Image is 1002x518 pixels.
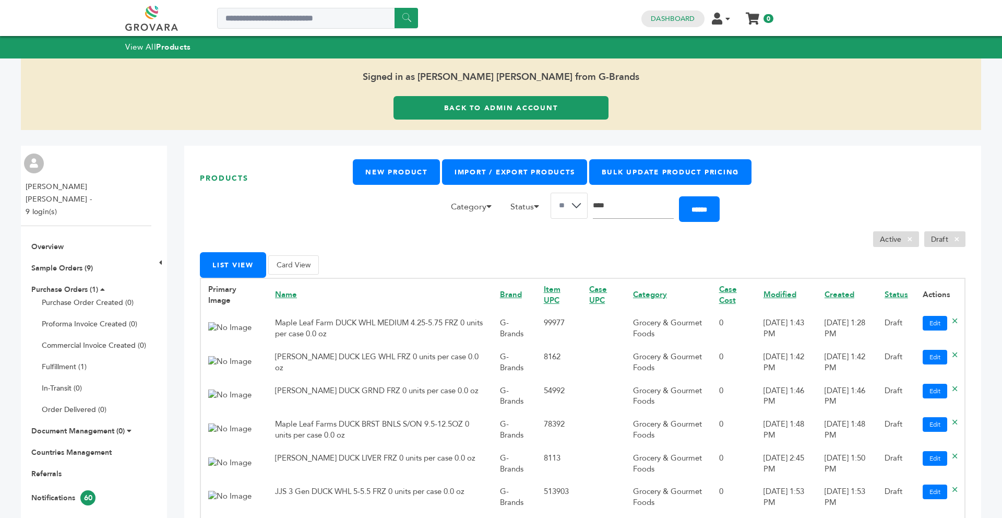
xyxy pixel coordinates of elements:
td: 78392 [536,412,582,446]
td: Draft [877,412,915,446]
td: Draft [877,311,915,345]
span: 60 [80,490,96,505]
td: Grocery & Gourmet Foods [626,479,712,513]
td: [DATE] 1:42 PM [817,345,877,379]
td: 0 [712,345,756,379]
a: New Product [353,159,439,185]
a: Proforma Invoice Created (0) [42,319,137,329]
td: [DATE] 1:42 PM [756,345,817,379]
td: Grocery & Gourmet Foods [626,311,712,345]
td: JJS 3 Gen DUCK WHL 5-5.5 FRZ 0 units per case 0.0 oz [268,479,493,513]
td: Grocery & Gourmet Foods [626,379,712,413]
td: Draft [877,345,915,379]
a: Item UPC [544,284,560,305]
li: [PERSON_NAME] [PERSON_NAME] - 9 login(s) [26,181,148,218]
td: Maple Leaf Farms DUCK BRST BNLS S/ON 9.5-12.5OZ 0 units per case 0.0 oz [268,412,493,446]
td: [DATE] 1:53 PM [817,479,877,513]
td: 0 [712,412,756,446]
input: Search [593,193,674,219]
span: × [948,233,965,245]
td: 0 [712,446,756,480]
li: Category [446,201,503,218]
a: Status [885,289,908,300]
td: 54992 [536,379,582,413]
a: My Cart [747,9,759,20]
img: No Image [208,491,252,502]
th: Actions [915,278,965,311]
a: Dashboard [651,14,695,23]
img: profile.png [24,154,44,173]
td: 0 [712,479,756,513]
a: View AllProducts [125,42,191,52]
td: [PERSON_NAME] DUCK GRND FRZ 0 units per case 0.0 oz [268,379,493,413]
a: Import / Export Products [442,159,587,185]
td: [DATE] 1:48 PM [756,412,817,446]
th: Primary Image [200,278,268,311]
span: Signed in as [PERSON_NAME] [PERSON_NAME] from G-Brands [21,58,981,96]
img: No Image [208,423,252,434]
td: Draft [877,379,915,413]
td: 8162 [536,345,582,379]
td: 8113 [536,446,582,480]
a: Purchase Order Created (0) [42,298,134,308]
td: 99977 [536,311,582,345]
img: No Image [208,322,252,333]
a: Purchase Orders (1) [31,285,98,295]
a: Commercial Invoice Created (0) [42,340,146,350]
td: Grocery & Gourmet Foods [626,345,712,379]
a: Fulfillment (1) [42,362,87,372]
td: [DATE] 1:48 PM [817,412,877,446]
a: Case Cost [719,284,737,305]
img: No Image [208,457,252,468]
li: Status [505,201,551,218]
a: Name [275,289,297,300]
a: Back to Admin Account [393,96,609,120]
button: Card View [268,255,319,275]
a: Created [825,289,854,300]
td: [DATE] 1:46 PM [817,379,877,413]
td: Maple Leaf Farm DUCK WHL MEDIUM 4.25-5.75 FRZ 0 units per case 0.0 oz [268,311,493,345]
a: In-Transit (0) [42,383,82,393]
span: × [901,233,918,245]
input: Search a product or brand... [217,8,418,29]
td: [DATE] 1:46 PM [756,379,817,413]
td: [PERSON_NAME] DUCK LIVER FRZ 0 units per case 0.0 oz [268,446,493,480]
a: Overview [31,242,64,252]
a: Case UPC [589,284,607,305]
td: G-Brands [493,311,536,345]
td: Grocery & Gourmet Foods [626,412,712,446]
h1: Products [200,159,353,197]
a: Countries Management [31,448,112,457]
a: Category [633,289,667,300]
a: Edit [923,316,947,331]
td: G-Brands [493,345,536,379]
td: 0 [712,379,756,413]
a: Modified [764,289,796,300]
a: Referrals [31,469,62,479]
span: 0 [764,14,773,23]
td: G-Brands [493,379,536,413]
a: Edit [923,485,947,499]
strong: Products [156,42,190,52]
td: [DATE] 1:28 PM [817,311,877,345]
td: [DATE] 1:43 PM [756,311,817,345]
td: G-Brands [493,479,536,513]
td: 0 [712,311,756,345]
a: Edit [923,417,947,432]
a: Document Management (0) [31,426,125,436]
a: Order Delivered (0) [42,405,106,415]
li: Active [873,231,919,247]
td: [DATE] 2:45 PM [756,446,817,480]
td: G-Brands [493,446,536,480]
a: Sample Orders (9) [31,263,93,273]
a: Edit [923,451,947,466]
img: No Image [208,356,252,367]
td: [PERSON_NAME] DUCK LEG WHL FRZ 0 units per case 0.0 oz [268,345,493,379]
img: No Image [208,390,252,401]
button: List View [200,252,266,278]
a: Edit [923,384,947,398]
a: Notifications60 [31,493,96,503]
td: Draft [877,446,915,480]
li: Draft [924,231,965,247]
a: Edit [923,350,947,364]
